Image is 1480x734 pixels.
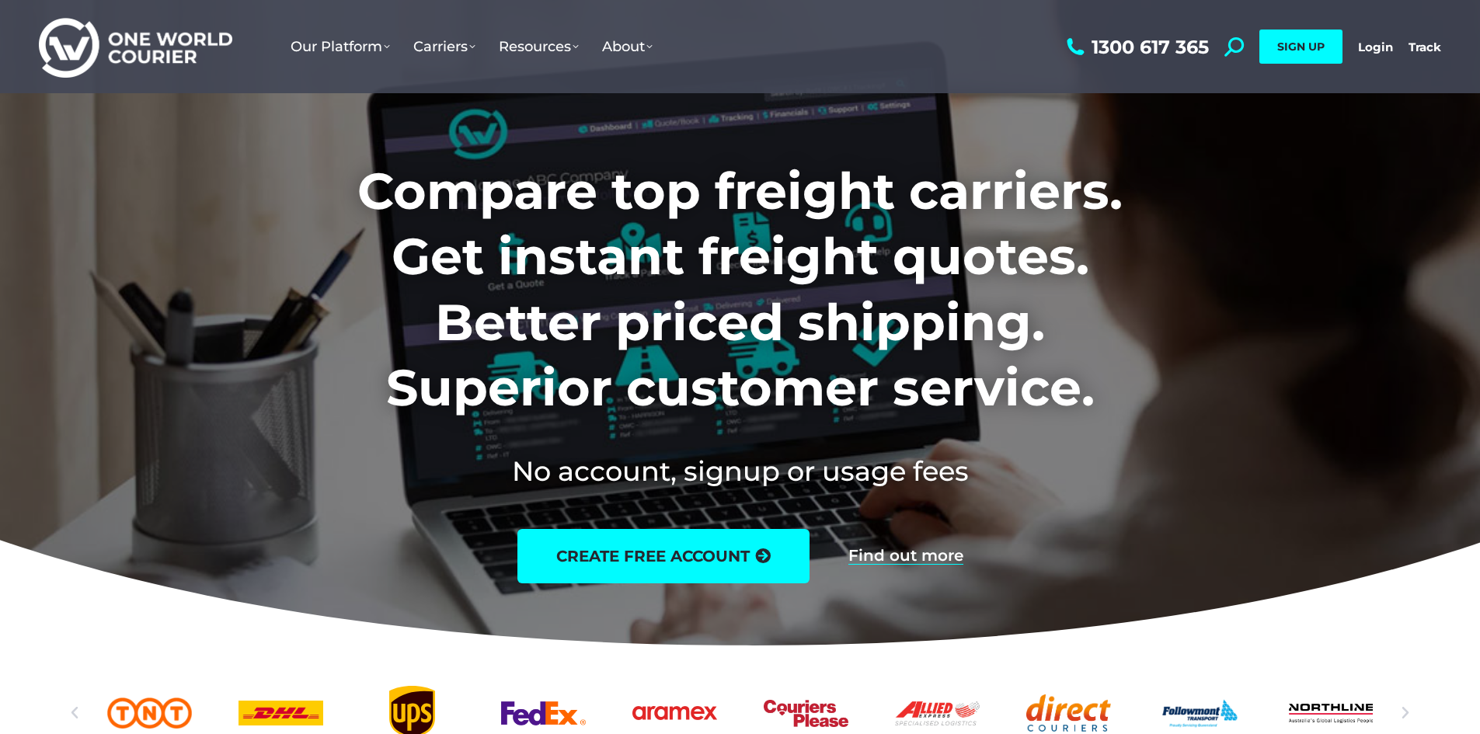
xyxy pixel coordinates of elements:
a: Carriers [402,23,487,71]
img: One World Courier [39,16,232,78]
a: Our Platform [279,23,402,71]
a: SIGN UP [1259,30,1342,64]
span: About [602,38,653,55]
span: Our Platform [291,38,390,55]
a: Login [1358,40,1393,54]
h1: Compare top freight carriers. Get instant freight quotes. Better priced shipping. Superior custom... [255,158,1225,421]
a: Find out more [848,548,963,565]
a: 1300 617 365 [1063,37,1209,57]
a: create free account [517,529,810,583]
a: About [590,23,664,71]
a: Track [1409,40,1441,54]
span: Carriers [413,38,475,55]
span: SIGN UP [1277,40,1325,54]
span: Resources [499,38,579,55]
a: Resources [487,23,590,71]
h2: No account, signup or usage fees [255,452,1225,490]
